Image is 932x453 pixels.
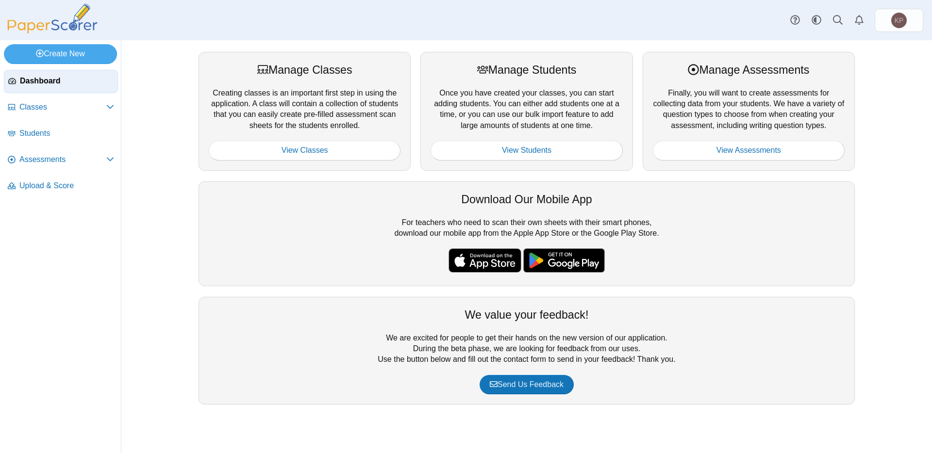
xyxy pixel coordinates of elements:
[199,181,855,286] div: For teachers who need to scan their own sheets with their smart phones, download our mobile app f...
[523,248,605,273] img: google-play-badge.png
[490,380,564,388] span: Send Us Feedback
[643,52,855,170] div: Finally, you will want to create assessments for collecting data from your students. We have a va...
[199,52,411,170] div: Creating classes is an important first step in using the application. A class will contain a coll...
[209,307,845,323] div: We value your feedback!
[19,180,114,191] span: Upload & Score
[895,17,904,24] span: Katherine Palacios
[209,141,400,160] a: View Classes
[875,9,923,32] a: Katherine Palacios
[449,248,521,273] img: apple-store-badge.svg
[4,44,117,64] a: Create New
[199,297,855,404] div: We are excited for people to get their hands on the new version of our application. During the be...
[653,62,845,78] div: Manage Assessments
[209,62,400,78] div: Manage Classes
[431,62,622,78] div: Manage Students
[420,52,632,170] div: Once you have created your classes, you can start adding students. You can either add students on...
[19,102,106,113] span: Classes
[4,70,118,93] a: Dashboard
[653,141,845,160] a: View Assessments
[4,4,101,33] img: PaperScorer
[209,192,845,207] div: Download Our Mobile App
[431,141,622,160] a: View Students
[4,27,101,35] a: PaperScorer
[891,13,907,28] span: Katherine Palacios
[480,375,574,394] a: Send Us Feedback
[4,148,118,172] a: Assessments
[20,76,114,86] span: Dashboard
[19,128,114,139] span: Students
[19,154,106,165] span: Assessments
[4,175,118,198] a: Upload & Score
[849,10,870,31] a: Alerts
[4,96,118,119] a: Classes
[4,122,118,146] a: Students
